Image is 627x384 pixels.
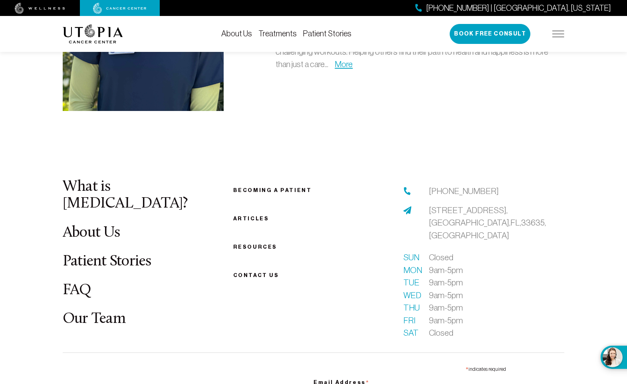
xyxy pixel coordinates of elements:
[233,216,269,222] a: Articles
[403,314,419,327] span: Fri
[450,24,530,44] button: Book Free Consult
[233,244,277,250] a: Resources
[429,206,546,240] span: [STREET_ADDRESS], [GEOGRAPHIC_DATA], FL, 33635, [GEOGRAPHIC_DATA]
[429,204,564,242] a: [STREET_ADDRESS],[GEOGRAPHIC_DATA],FL,33635,[GEOGRAPHIC_DATA]
[258,29,297,38] a: Treatments
[403,264,419,277] span: Mon
[63,24,123,44] img: logo
[63,283,91,298] a: FAQ
[403,289,419,302] span: Wed
[429,314,463,327] span: 9am-5pm
[221,29,252,38] a: About Us
[403,206,411,214] img: address
[403,301,419,314] span: Thu
[63,311,125,327] a: Our Team
[429,185,499,198] a: [PHONE_NUMBER]
[15,3,65,14] img: wellness
[426,2,611,14] span: [PHONE_NUMBER] | [GEOGRAPHIC_DATA], [US_STATE]
[63,225,120,241] a: About Us
[233,187,312,193] a: Becoming a patient
[303,29,351,38] a: Patient Stories
[403,187,411,195] img: phone
[415,2,611,14] a: [PHONE_NUMBER] | [GEOGRAPHIC_DATA], [US_STATE]
[335,59,353,69] a: More
[63,179,188,212] a: What is [MEDICAL_DATA]?
[93,3,147,14] img: cancer center
[403,276,419,289] span: Tue
[552,31,564,37] img: icon-hamburger
[403,327,419,339] span: Sat
[429,327,453,339] span: Closed
[233,272,279,278] span: Contact us
[63,254,151,269] a: Patient Stories
[429,264,463,277] span: 9am-5pm
[429,289,463,302] span: 9am-5pm
[429,301,463,314] span: 9am-5pm
[429,251,453,264] span: Closed
[313,362,506,374] div: indicates required
[429,276,463,289] span: 9am-5pm
[403,251,419,264] span: Sun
